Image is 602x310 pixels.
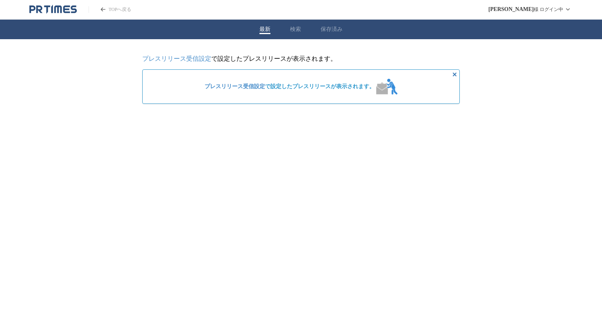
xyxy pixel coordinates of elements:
p: で設定したプレスリリースが表示されます。 [142,55,460,63]
button: 検索 [290,26,301,33]
button: 非表示にする [450,70,459,79]
button: 保存済み [321,26,343,33]
a: PR TIMESのトップページはこちら [29,5,77,14]
a: プレスリリース受信設定 [142,55,211,62]
span: [PERSON_NAME] [488,6,534,13]
a: PR TIMESのトップページはこちら [89,6,131,13]
a: プレスリリース受信設定 [205,83,265,89]
span: で設定したプレスリリースが表示されます。 [205,83,375,90]
button: 最新 [259,26,270,33]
